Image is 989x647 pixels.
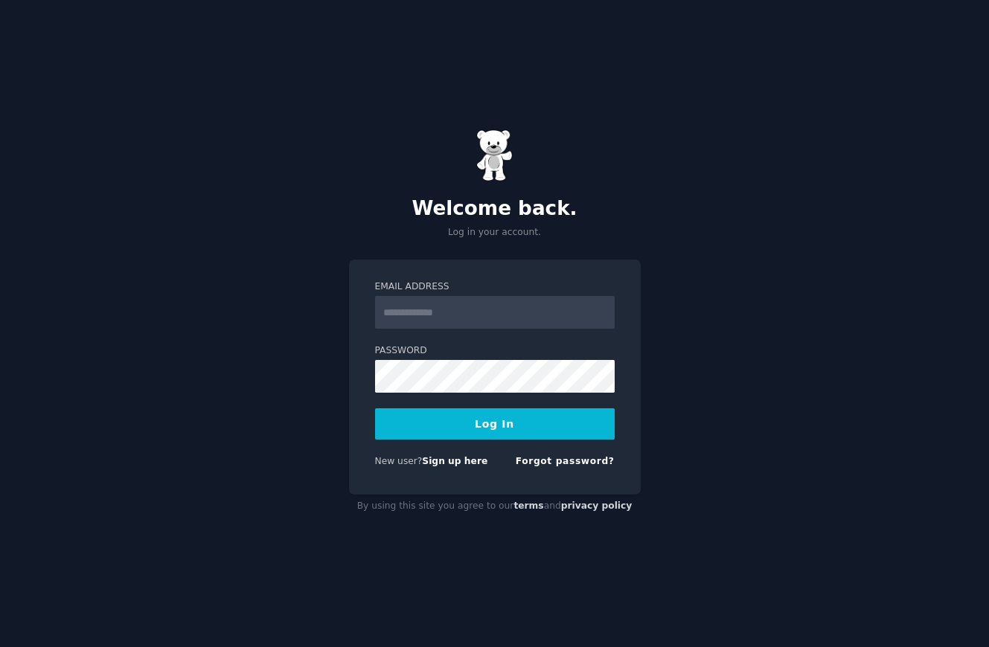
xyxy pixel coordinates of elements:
a: terms [513,500,543,511]
a: privacy policy [561,500,633,511]
span: New user? [375,456,423,466]
img: Gummy Bear [476,129,513,181]
a: Forgot password? [516,456,615,466]
label: Email Address [375,280,615,294]
h2: Welcome back. [349,197,641,221]
div: By using this site you agree to our and [349,495,641,518]
button: Log In [375,408,615,440]
a: Sign up here [422,456,487,466]
label: Password [375,344,615,358]
p: Log in your account. [349,226,641,239]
